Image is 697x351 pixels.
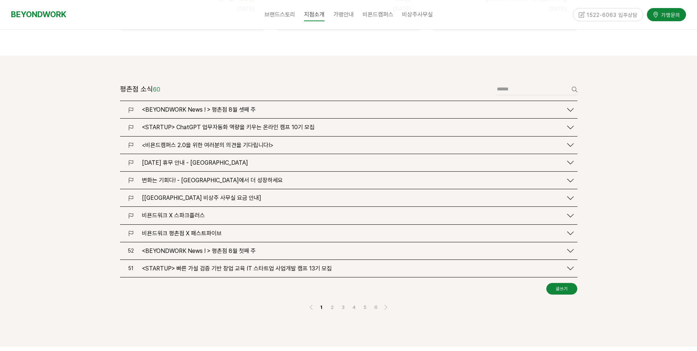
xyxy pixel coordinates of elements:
a: 4 [350,303,359,311]
a: 3 [339,303,348,311]
span: 지점소개 [304,8,325,21]
a: 1 [317,303,326,311]
span: 51 [128,265,134,271]
a: 글쓰기 [546,283,577,295]
a: 2 [328,303,337,311]
span: <BEYONDWORK News ! > 평촌점 8월 첫째 주 [142,247,256,254]
span: <비욘드캠퍼스 2.0을 위한 여러분의 의견을 기다립니다!> [142,142,273,149]
a: 5 [361,303,370,311]
em: 60 [153,86,160,93]
span: 브랜드스토리 [265,11,295,18]
span: 가맹문의 [659,10,680,17]
a: 가맹문의 [647,7,686,19]
a: 가맹안내 [329,5,358,24]
a: 비상주사무실 [398,5,437,24]
span: [DATE] 휴무 안내 - [GEOGRAPHIC_DATA] [142,159,248,166]
span: 비상주사무실 [402,11,433,18]
span: 가맹안내 [333,11,354,18]
a: BEYONDWORK [11,8,66,21]
a: 브랜드스토리 [260,5,300,24]
span: 비욘드워크 X 스파크플러스 [142,212,205,219]
header: 평촌점 소식 [120,83,160,96]
span: <BEYONDWORK News ! > 평촌점 8월 셋째 주 [142,106,256,113]
span: [[GEOGRAPHIC_DATA] 비상주 사무실 요금 안내] [142,194,261,201]
a: 6 [372,303,381,311]
span: 비욘드캠퍼스 [363,11,393,18]
span: <STARTUP> 빠른 가설 검증 기반 창업 교육 IT 스타트업 사업개발 캠프 13기 모집 [142,265,332,272]
a: 지점소개 [300,5,329,24]
span: <STARTUP> ChatGPT 업무자동화 역량을 키우는 온라인 캠프 10기 모집 [142,124,315,131]
a: 비욘드캠퍼스 [358,5,398,24]
span: 비욘드워크 평촌점 X 패스트파이브 [142,230,222,237]
span: 52 [128,248,134,254]
span: 변화는 기회다! - [GEOGRAPHIC_DATA]에서 더 성장하세요 [142,177,283,184]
